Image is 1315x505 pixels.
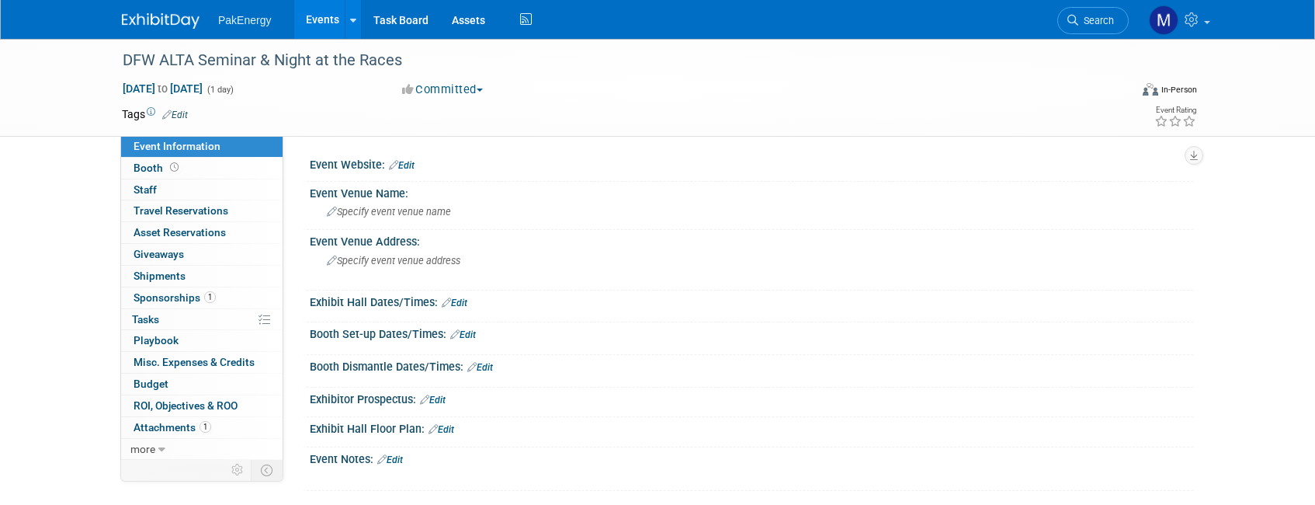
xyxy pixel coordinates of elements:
a: Edit [467,362,493,373]
span: Giveaways [134,248,184,260]
a: Edit [389,160,415,171]
span: more [130,443,155,455]
div: Exhibit Hall Floor Plan: [310,417,1193,437]
a: Tasks [121,309,283,330]
span: Asset Reservations [134,226,226,239]
div: Event Venue Name: [310,182,1193,201]
span: 1 [200,421,211,433]
a: Playbook [121,330,283,351]
td: Toggle Event Tabs [252,460,283,480]
a: Edit [420,395,446,406]
a: Attachments1 [121,417,283,438]
div: Event Notes: [310,448,1193,468]
a: ROI, Objectives & ROO [121,395,283,416]
span: Attachments [134,421,211,434]
a: Edit [442,298,467,308]
span: 1 [204,291,216,303]
span: Playbook [134,334,179,347]
span: Specify event venue address [327,255,460,266]
img: Michael Hagenbrock [1149,5,1178,35]
a: Shipments [121,266,283,287]
a: Edit [377,454,403,465]
img: ExhibitDay [122,13,200,29]
a: Staff [121,179,283,200]
span: Misc. Expenses & Credits [134,356,255,368]
img: Format-Inperson.png [1143,83,1158,96]
span: Tasks [132,313,159,326]
a: Search [1057,7,1129,34]
span: Event Information [134,140,220,152]
td: Personalize Event Tab Strip [224,460,252,480]
div: Event Rating [1154,106,1196,114]
a: Edit [429,424,454,435]
div: Booth Set-up Dates/Times: [310,322,1193,343]
span: [DATE] [DATE] [122,82,203,96]
a: Event Information [121,136,283,157]
span: Search [1078,15,1114,26]
span: Shipments [134,270,186,282]
a: Misc. Expenses & Credits [121,352,283,373]
div: Event Venue Address: [310,230,1193,249]
div: Exhibitor Prospectus: [310,388,1193,408]
span: PakEnergy [218,14,271,26]
a: Budget [121,374,283,395]
span: Travel Reservations [134,204,228,217]
a: Booth [121,158,283,179]
a: more [121,439,283,460]
td: Tags [122,106,188,122]
div: DFW ALTA Seminar & Night at the Races [117,47,1105,75]
span: (1 day) [206,85,234,95]
span: Budget [134,378,168,390]
div: Exhibit Hall Dates/Times: [310,291,1193,311]
div: Event Website: [310,153,1193,173]
span: ROI, Objectives & ROO [134,399,238,412]
a: Giveaways [121,244,283,265]
div: Event Format [1037,81,1197,104]
a: Travel Reservations [121,200,283,221]
a: Edit [450,329,476,340]
span: to [155,82,170,95]
span: Staff [134,183,157,196]
a: Sponsorships1 [121,287,283,308]
span: Booth [134,162,182,174]
a: Asset Reservations [121,222,283,243]
span: Sponsorships [134,291,216,304]
span: Specify event venue name [327,206,451,218]
button: Committed [397,82,489,98]
a: Edit [162,110,188,120]
div: Booth Dismantle Dates/Times: [310,355,1193,375]
div: In-Person [1161,84,1197,96]
span: Booth not reserved yet [167,162,182,173]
